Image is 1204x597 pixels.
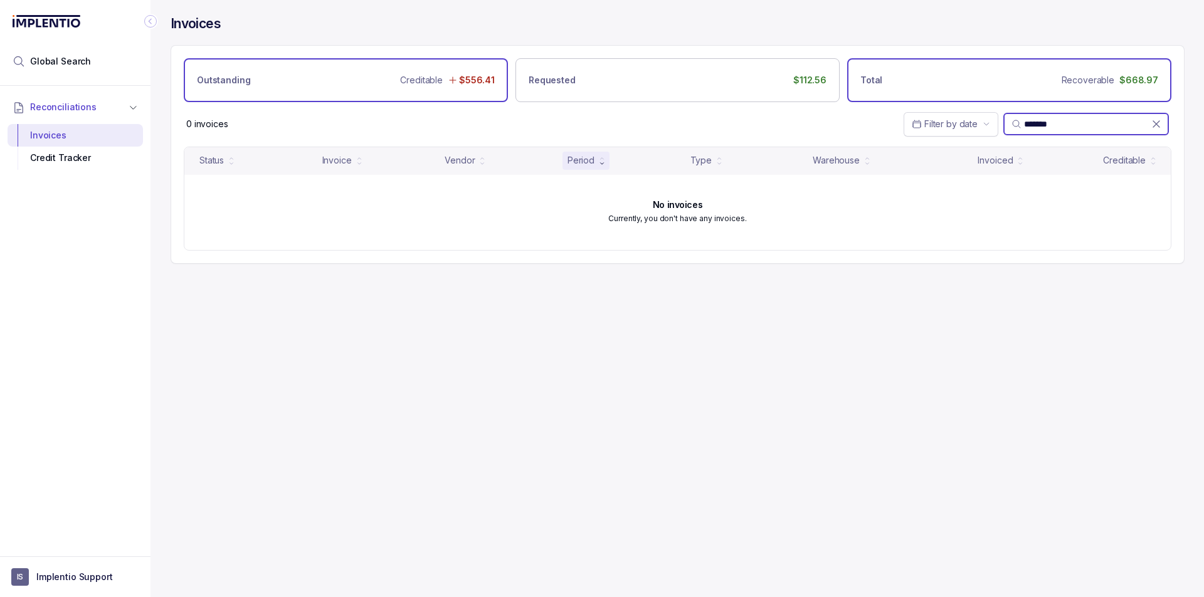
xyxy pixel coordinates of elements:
[30,101,97,113] span: Reconciliations
[400,74,443,86] p: Creditable
[978,154,1013,167] div: Invoiced
[186,118,228,130] p: 0 invoices
[18,124,133,147] div: Invoices
[18,147,133,169] div: Credit Tracker
[924,118,978,129] span: Filter by date
[690,154,712,167] div: Type
[322,154,352,167] div: Invoice
[1119,74,1158,86] p: $668.97
[813,154,860,167] div: Warehouse
[904,112,998,136] button: Date Range Picker
[445,154,475,167] div: Vendor
[143,14,158,29] div: Collapse Icon
[608,212,746,225] p: Currently, you don't have any invoices.
[529,74,576,86] p: Requested
[568,154,594,167] div: Period
[171,15,221,33] h4: Invoices
[11,568,139,586] button: User initialsImplentio Support
[186,118,228,130] div: Remaining page entries
[197,74,250,86] p: Outstanding
[36,571,113,583] p: Implentio Support
[912,118,978,130] search: Date Range Picker
[8,93,143,121] button: Reconciliations
[1103,154,1146,167] div: Creditable
[459,74,495,86] p: $556.41
[199,154,224,167] div: Status
[30,55,91,68] span: Global Search
[11,568,29,586] span: User initials
[1062,74,1114,86] p: Recoverable
[793,74,826,86] p: $112.56
[653,200,702,210] h6: No invoices
[860,74,882,86] p: Total
[8,122,143,172] div: Reconciliations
